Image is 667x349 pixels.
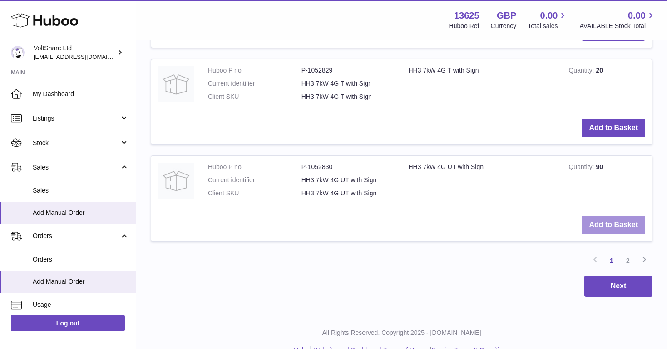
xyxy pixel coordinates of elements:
[628,10,646,22] span: 0.00
[208,66,301,75] dt: Huboo P no
[158,66,194,102] img: HH3 7kW 4G T with Sign
[584,276,652,297] button: Next
[579,10,656,30] a: 0.00 AVAILABLE Stock Total
[33,208,129,217] span: Add Manual Order
[208,189,301,198] dt: Client SKU
[582,216,645,234] button: Add to Basket
[33,163,119,172] span: Sales
[34,53,133,60] span: [EMAIL_ADDRESS][DOMAIN_NAME]
[301,163,395,171] dd: P-1052830
[158,163,194,199] img: HH3 7kW 4G UT with Sign
[568,163,596,173] strong: Quantity
[34,44,115,61] div: VoltShare Ltd
[33,277,129,286] span: Add Manual Order
[620,252,636,269] a: 2
[208,176,301,184] dt: Current identifier
[562,59,652,112] td: 20
[497,10,516,22] strong: GBP
[143,329,660,337] p: All Rights Reserved. Copyright 2025 - [DOMAIN_NAME]
[33,139,119,147] span: Stock
[402,156,562,209] td: HH3 7kW 4G UT with Sign
[301,189,395,198] dd: HH3 7kW 4G UT with Sign
[301,79,395,88] dd: HH3 7kW 4G T with Sign
[33,255,129,264] span: Orders
[528,22,568,30] span: Total sales
[579,22,656,30] span: AVAILABLE Stock Total
[301,66,395,75] dd: P-1052829
[33,301,129,309] span: Usage
[491,22,517,30] div: Currency
[568,67,596,76] strong: Quantity
[208,163,301,171] dt: Huboo P no
[208,79,301,88] dt: Current identifier
[582,119,645,137] button: Add to Basket
[540,10,558,22] span: 0.00
[301,92,395,101] dd: HH3 7kW 4G T with Sign
[301,176,395,184] dd: HH3 7kW 4G UT with Sign
[562,156,652,209] td: 90
[402,59,562,112] td: HH3 7kW 4G T with Sign
[208,92,301,101] dt: Client SKU
[33,90,129,98] span: My Dashboard
[11,315,125,331] a: Log out
[11,46,25,59] img: info@voltshare.co.uk
[33,114,119,123] span: Listings
[33,186,129,195] span: Sales
[449,22,479,30] div: Huboo Ref
[528,10,568,30] a: 0.00 Total sales
[603,252,620,269] a: 1
[454,10,479,22] strong: 13625
[33,232,119,240] span: Orders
